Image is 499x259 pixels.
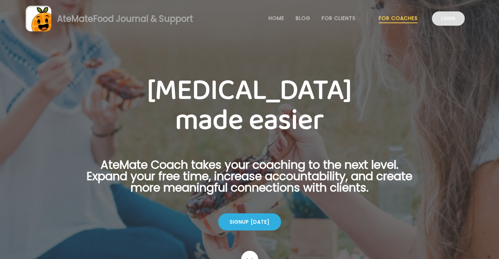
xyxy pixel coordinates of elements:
[26,6,473,31] a: AteMateFood Journal & Support
[432,11,465,26] a: Login
[76,159,424,202] p: AteMate Coach takes your coaching to the next level. Expand your free time, increase accountabili...
[93,13,193,25] span: Food Journal & Support
[379,15,418,21] a: For Coaches
[269,15,284,21] a: Home
[296,15,310,21] a: Blog
[322,15,356,21] a: For Clients
[76,76,424,136] h1: [MEDICAL_DATA] made easier
[51,12,193,25] div: AteMate
[218,213,281,230] div: Signup [DATE]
